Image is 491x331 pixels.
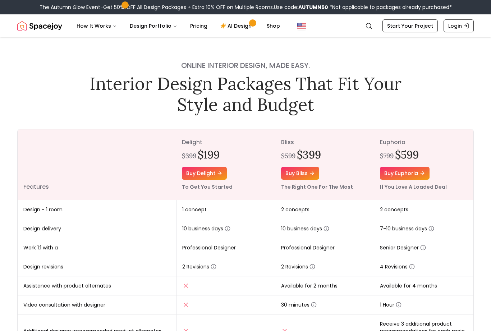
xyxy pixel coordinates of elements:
span: 7-10 business days [380,225,434,232]
a: Login [444,19,474,32]
span: 1 Hour [380,301,401,308]
td: Design revisions [18,257,176,276]
td: Design - 1 room [18,200,176,219]
th: Features [18,129,176,200]
span: Use code: [274,4,328,11]
a: Buy bliss [281,167,319,180]
a: Start Your Project [382,19,438,32]
a: Buy euphoria [380,167,430,180]
h4: Online interior design, made easy. [84,60,407,70]
span: Professional Designer [281,244,335,251]
small: The Right One For The Most [281,183,353,190]
span: *Not applicable to packages already purchased* [328,4,452,11]
b: AUTUMN50 [298,4,328,11]
h1: Interior Design Packages That Fit Your Style and Budget [84,73,407,115]
td: Video consultation with designer [18,295,176,314]
p: euphoria [380,138,468,147]
p: delight [182,138,270,147]
span: Professional Designer [182,244,236,251]
div: The Autumn Glow Event-Get 50% OFF All Design Packages + Extra 10% OFF on Multiple Rooms. [40,4,452,11]
a: Spacejoy [17,19,62,33]
td: Work 1:1 with a [18,238,176,257]
img: Spacejoy Logo [17,19,62,33]
div: $799 [380,151,394,161]
span: 10 business days [281,225,329,232]
td: Available for 2 months [275,276,375,295]
span: 4 Revisions [380,263,415,270]
p: bliss [281,138,369,147]
span: 2 concepts [380,206,408,213]
nav: Global [17,14,474,37]
div: $399 [182,151,196,161]
span: 2 Revisions [281,263,315,270]
h2: $199 [198,148,220,161]
span: 2 concepts [281,206,309,213]
a: Shop [261,19,286,33]
span: 1 concept [182,206,207,213]
span: 10 business days [182,225,230,232]
a: Buy delight [182,167,227,180]
td: Assistance with product alternates [18,276,176,295]
h2: $599 [395,148,419,161]
div: $599 [281,151,295,161]
img: United States [297,22,306,30]
a: AI Design [215,19,260,33]
nav: Main [71,19,286,33]
button: Design Portfolio [124,19,183,33]
span: 30 minutes [281,301,317,308]
small: If You Love A Loaded Deal [380,183,447,190]
a: Pricing [184,19,213,33]
span: Senior Designer [380,244,426,251]
button: How It Works [71,19,123,33]
td: Available for 4 months [374,276,473,295]
td: Design delivery [18,219,176,238]
span: 2 Revisions [182,263,216,270]
h2: $399 [297,148,321,161]
small: To Get You Started [182,183,233,190]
